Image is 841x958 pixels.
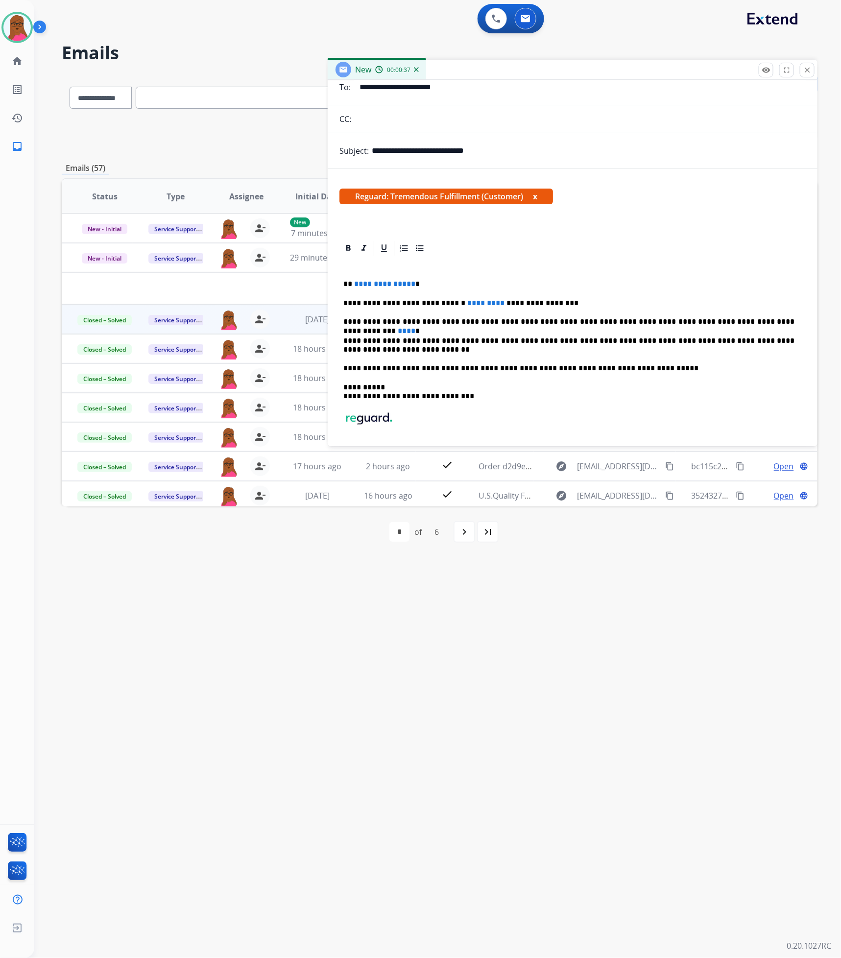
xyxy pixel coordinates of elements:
[254,252,266,263] mat-icon: person_remove
[366,461,410,472] span: 2 hours ago
[77,315,132,325] span: Closed – Solved
[62,43,817,63] h2: Emails
[219,486,239,506] img: agent-avatar
[458,526,470,538] mat-icon: navigate_next
[441,459,453,471] mat-icon: check
[665,491,674,500] mat-icon: content_copy
[148,491,204,502] span: Service Support
[293,373,341,383] span: 18 hours ago
[254,431,266,443] mat-icon: person_remove
[219,427,239,448] img: agent-avatar
[387,66,410,74] span: 00:00:37
[364,490,412,501] span: 16 hours ago
[762,66,770,74] mat-icon: remove_red_eye
[254,222,266,234] mat-icon: person_remove
[482,526,494,538] mat-icon: last_page
[148,224,204,234] span: Service Support
[555,460,567,472] mat-icon: explore
[219,248,239,268] img: agent-avatar
[77,344,132,355] span: Closed – Solved
[254,490,266,502] mat-icon: person_remove
[339,189,553,204] span: Reguard: Tremendous Fulfillment (Customer)
[77,462,132,472] span: Closed – Solved
[11,141,23,152] mat-icon: inbox
[414,526,422,538] div: of
[577,490,659,502] span: [EMAIL_ADDRESS][DOMAIN_NAME]
[148,315,204,325] span: Service Support
[219,398,239,418] img: agent-avatar
[290,252,347,263] span: 29 minutes ago
[11,112,23,124] mat-icon: history
[293,402,341,413] span: 18 hours ago
[577,460,659,472] span: [EMAIL_ADDRESS][DOMAIN_NAME]
[293,343,341,354] span: 18 hours ago
[219,310,239,330] img: agent-avatar
[357,241,371,256] div: Italic
[441,488,453,500] mat-icon: check
[692,461,840,472] span: bc115c29-5315-4e68-818f-420679584678
[148,432,204,443] span: Service Support
[377,241,391,256] div: Underline
[293,461,341,472] span: 17 hours ago
[774,490,794,502] span: Open
[665,462,674,471] mat-icon: content_copy
[82,224,127,234] span: New - Initial
[341,241,356,256] div: Bold
[339,81,351,93] p: To:
[803,66,812,74] mat-icon: close
[339,113,351,125] p: CC:
[290,217,310,227] p: New
[148,403,204,413] span: Service Support
[555,490,567,502] mat-icon: explore
[229,191,264,202] span: Assignee
[219,339,239,359] img: agent-avatar
[77,374,132,384] span: Closed – Solved
[692,490,837,501] span: 3524327e-d32a-4fee-8f49-10e229966ef2
[736,462,745,471] mat-icon: content_copy
[167,191,185,202] span: Type
[397,241,411,256] div: Ordered List
[219,368,239,389] img: agent-avatar
[11,55,23,67] mat-icon: home
[305,314,330,325] span: [DATE]
[254,460,266,472] mat-icon: person_remove
[148,374,204,384] span: Service Support
[148,253,204,263] span: Service Support
[148,462,204,472] span: Service Support
[3,14,31,41] img: avatar
[254,313,266,325] mat-icon: person_remove
[82,253,127,263] span: New - Initial
[254,402,266,413] mat-icon: person_remove
[77,432,132,443] span: Closed – Solved
[782,66,791,74] mat-icon: fullscreen
[799,491,808,500] mat-icon: language
[62,162,109,174] p: Emails (57)
[254,343,266,355] mat-icon: person_remove
[291,228,343,239] span: 7 minutes ago
[427,522,447,542] div: 6
[479,461,652,472] span: Order d2d9eba5-00c8-497e-af47-73449cc2b546
[148,344,204,355] span: Service Support
[533,191,537,202] button: x
[254,372,266,384] mat-icon: person_remove
[11,84,23,96] mat-icon: list_alt
[219,456,239,477] img: agent-avatar
[92,191,118,202] span: Status
[339,145,369,157] p: Subject:
[295,191,339,202] span: Initial Date
[799,462,808,471] mat-icon: language
[77,403,132,413] span: Closed – Solved
[736,491,745,500] mat-icon: content_copy
[355,64,371,75] span: New
[293,431,341,442] span: 18 hours ago
[305,490,330,501] span: [DATE]
[774,460,794,472] span: Open
[787,940,831,952] p: 0.20.1027RC
[77,491,132,502] span: Closed – Solved
[479,490,625,501] span: U.S.Quality Furniture Invoice Statement
[219,218,239,239] img: agent-avatar
[412,241,427,256] div: Bullet List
